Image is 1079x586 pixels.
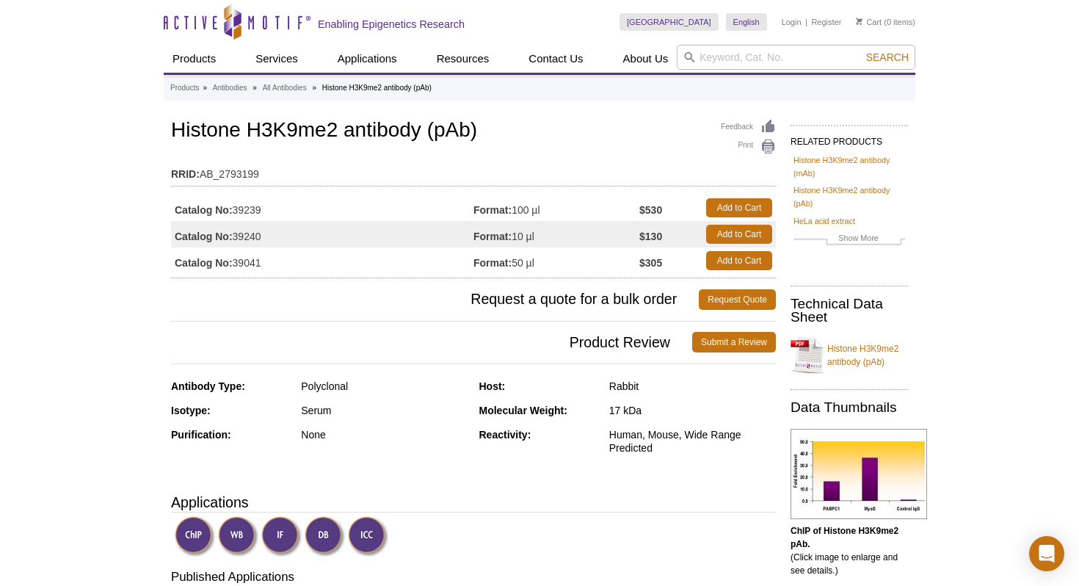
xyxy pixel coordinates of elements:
li: » [253,84,257,92]
a: About Us [614,45,677,73]
a: Add to Cart [706,225,772,244]
strong: $530 [639,203,662,217]
a: Show More [793,231,905,248]
h2: Data Thumbnails [791,401,908,414]
a: Feedback [721,119,776,135]
strong: Host: [479,380,506,392]
strong: Catalog No: [175,256,233,270]
strong: Format: [473,256,512,270]
div: Human, Mouse, Wide Range Predicted [609,428,776,455]
img: Immunofluorescence Validated [261,516,302,557]
strong: RRID: [171,167,200,181]
a: Products [164,45,225,73]
a: Add to Cart [706,198,772,217]
img: Dot Blot Validated [305,516,345,557]
a: Products [170,82,199,95]
a: Print [721,139,776,155]
strong: Catalog No: [175,203,233,217]
span: Product Review [171,332,692,352]
h3: Applications [171,491,776,513]
td: 39239 [171,195,473,221]
li: Histone H3K9me2 antibody (pAb) [322,84,432,92]
a: All Antibodies [263,82,307,95]
strong: Molecular Weight: [479,405,567,416]
a: Histone H3K9me2 antibody (mAb) [793,153,905,180]
a: [GEOGRAPHIC_DATA] [620,13,719,31]
a: Resources [428,45,498,73]
h2: Technical Data Sheet [791,297,908,324]
div: Rabbit [609,380,776,393]
div: None [301,428,468,441]
li: | [805,13,807,31]
a: English [726,13,767,31]
strong: $130 [639,230,662,243]
strong: Antibody Type: [171,380,245,392]
a: Histone H3K9me2 antibody (pAb) [791,333,908,377]
li: » [312,84,316,92]
div: 17 kDa [609,404,776,417]
div: Polyclonal [301,380,468,393]
li: » [203,84,207,92]
h2: Enabling Epigenetics Research [318,18,465,31]
strong: Format: [473,203,512,217]
strong: Catalog No: [175,230,233,243]
b: ChIP of Histone H3K9me2 pAb. [791,526,898,549]
img: Immunocytochemistry Validated [348,516,388,557]
td: 50 µl [473,247,639,274]
img: Your Cart [856,18,862,25]
strong: Purification: [171,429,231,441]
td: 10 µl [473,221,639,247]
strong: $305 [639,256,662,270]
a: Services [247,45,307,73]
h2: RELATED PRODUCTS [791,125,908,151]
li: (0 items) [856,13,915,31]
td: AB_2793199 [171,159,776,182]
p: (Click image to enlarge and see details.) [791,524,908,577]
div: Serum [301,404,468,417]
td: 100 µl [473,195,639,221]
a: Contact Us [520,45,592,73]
button: Search [862,51,913,64]
span: Search [866,51,909,63]
a: Submit a Review [692,332,776,352]
td: 39041 [171,247,473,274]
a: Register [811,17,841,27]
span: Request a quote for a bulk order [171,289,699,310]
input: Keyword, Cat. No. [677,45,915,70]
div: Open Intercom Messenger [1029,536,1064,571]
strong: Isotype: [171,405,211,416]
strong: Format: [473,230,512,243]
strong: Reactivity: [479,429,531,441]
a: Antibodies [213,82,247,95]
a: Cart [856,17,882,27]
img: Histone H3K9me2 antibody (pAb) tested by ChIP. [791,429,927,519]
img: ChIP Validated [175,516,215,557]
h1: Histone H3K9me2 antibody (pAb) [171,119,776,144]
a: Applications [329,45,406,73]
td: 39240 [171,221,473,247]
a: Request Quote [699,289,776,310]
a: Histone H3K9me2 antibody (pAb) [793,184,905,210]
a: Add to Cart [706,251,772,270]
img: Western Blot Validated [218,516,258,557]
a: Login [782,17,802,27]
a: HeLa acid extract [793,214,855,228]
